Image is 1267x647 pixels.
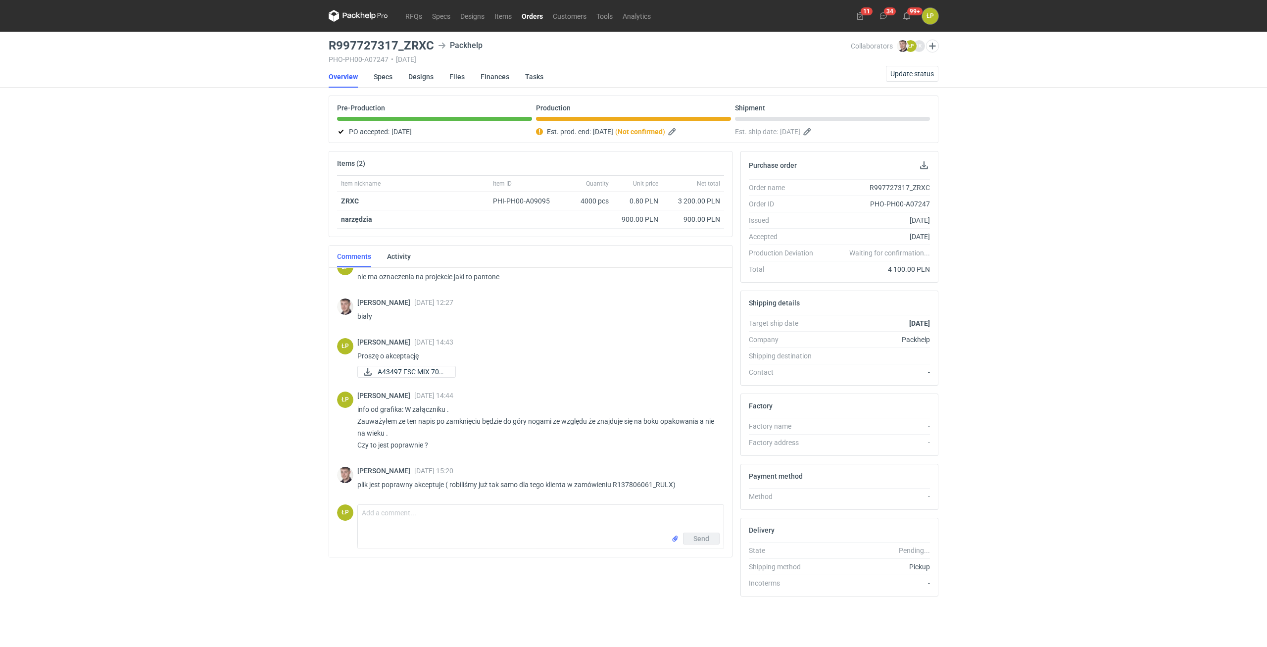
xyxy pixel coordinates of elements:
a: Orders [517,10,548,22]
p: Pre-Production [337,104,385,112]
button: Download PO [918,159,930,171]
button: Edit collaborators [926,40,939,52]
span: [DATE] 14:44 [414,392,453,399]
div: Packhelp [821,335,930,345]
p: nie ma oznaczenia na projekcie jaki to pantone [357,271,716,283]
a: Specs [427,10,455,22]
h3: R997727317_ZRXC [329,40,434,51]
div: Łukasz Postawa [922,8,938,24]
em: ( [615,128,618,136]
button: 99+ [899,8,915,24]
p: plik jest poprawny akceptuje ( robiliśmy już tak samo dla tego klienta w zamówieniu R137806061_RULX) [357,479,716,491]
strong: ZRXC [341,197,359,205]
h2: Delivery [749,526,775,534]
div: Est. ship date: [735,126,930,138]
a: Finances [481,66,509,88]
span: Send [693,535,709,542]
span: Unit price [633,180,658,188]
h2: Purchase order [749,161,797,169]
div: PHO-PH00-A07247 [DATE] [329,55,851,63]
img: Maciej Sikora [337,299,353,315]
p: Proszę o akceptację [357,350,716,362]
span: [PERSON_NAME] [357,299,414,306]
h2: Items (2) [337,159,365,167]
div: Łukasz Postawa [337,504,353,521]
button: 11 [852,8,868,24]
span: [DATE] [593,126,613,138]
a: Tools [591,10,618,22]
div: Method [749,492,821,501]
em: Waiting for confirmation... [849,248,930,258]
button: Send [683,533,720,545]
div: Shipping method [749,562,821,572]
figcaption: IK [913,40,925,52]
span: [DATE] [780,126,800,138]
div: Accepted [749,232,821,242]
span: [DATE] 14:43 [414,338,453,346]
p: biały [357,310,716,322]
div: - [821,438,930,448]
div: Factory name [749,421,821,431]
div: State [749,546,821,555]
div: Packhelp [438,40,483,51]
figcaption: ŁP [337,504,353,521]
button: Update status [886,66,938,82]
div: - [821,367,930,377]
button: Edit estimated production end date [667,126,679,138]
svg: Packhelp Pro [329,10,388,22]
div: 900.00 PLN [617,214,658,224]
div: A43497 FSC MIX 70% R997727317_ZRXC 212x122x70xE.pdf [357,366,456,378]
div: [DATE] [821,232,930,242]
span: Net total [697,180,720,188]
div: 3 200.00 PLN [666,196,720,206]
div: 4000 pcs [563,192,613,210]
div: PHI-PH00-A09095 [493,196,559,206]
div: Order ID [749,199,821,209]
a: RFQs [400,10,427,22]
div: Factory address [749,438,821,448]
div: Łukasz Postawa [337,338,353,354]
p: Shipment [735,104,765,112]
strong: Not confirmed [618,128,663,136]
button: Edit estimated shipping date [802,126,814,138]
div: - [821,578,930,588]
span: [PERSON_NAME] [357,338,414,346]
img: Maciej Sikora [897,40,909,52]
span: Item nickname [341,180,381,188]
a: Designs [408,66,434,88]
div: Company [749,335,821,345]
span: [DATE] [391,126,412,138]
span: [PERSON_NAME] [357,467,414,475]
div: Shipping destination [749,351,821,361]
div: Incoterms [749,578,821,588]
figcaption: ŁP [337,338,353,354]
div: 0.80 PLN [617,196,658,206]
div: 4 100.00 PLN [821,264,930,274]
div: Pickup [821,562,930,572]
div: [DATE] [821,215,930,225]
div: Łukasz Postawa [337,392,353,408]
div: Contact [749,367,821,377]
h2: Shipping details [749,299,800,307]
a: Files [449,66,465,88]
div: Est. prod. end: [536,126,731,138]
a: Specs [374,66,392,88]
span: • [391,55,393,63]
span: [DATE] 15:20 [414,467,453,475]
span: Item ID [493,180,512,188]
strong: [DATE] [909,319,930,327]
div: PO accepted: [337,126,532,138]
span: A43497 FSC MIX 70% ... [378,366,447,377]
figcaption: ŁP [922,8,938,24]
span: [PERSON_NAME] [357,392,414,399]
a: Activity [387,246,411,267]
a: Designs [455,10,489,22]
div: PHO-PH00-A07247 [821,199,930,209]
div: Order name [749,183,821,193]
img: Maciej Sikora [337,467,353,483]
span: Collaborators [851,42,893,50]
div: Total [749,264,821,274]
a: Comments [337,246,371,267]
